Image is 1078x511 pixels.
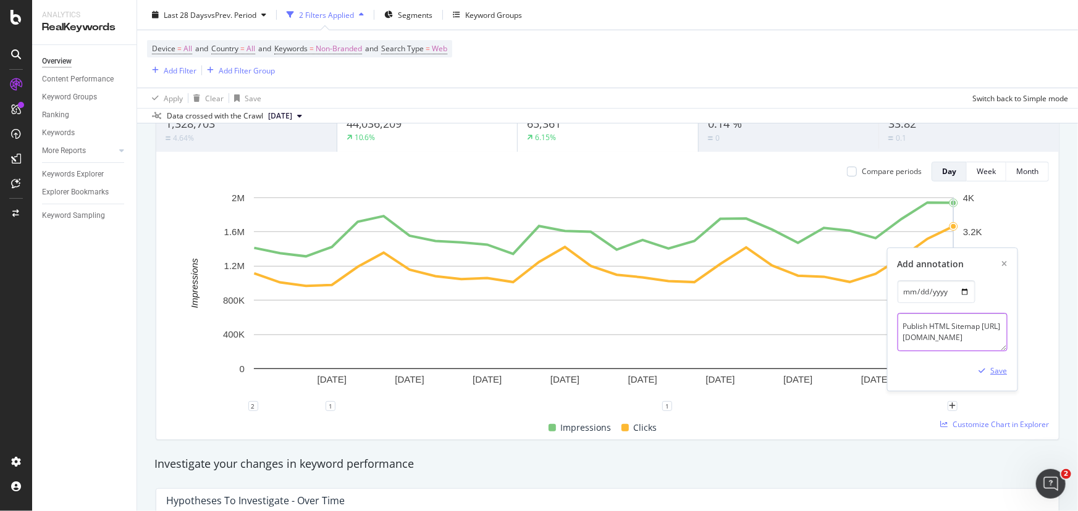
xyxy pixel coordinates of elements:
[42,55,128,68] a: Overview
[166,494,345,507] div: Hypotheses to Investigate - Over Time
[708,136,713,140] img: Equal
[202,63,275,78] button: Add Filter Group
[240,364,245,374] text: 0
[381,43,424,54] span: Search Type
[183,40,192,57] span: All
[365,43,378,54] span: and
[535,132,556,143] div: 6.15%
[246,40,255,57] span: All
[154,456,1061,472] div: Investigate your changes in keyword performance
[395,374,424,384] text: [DATE]
[42,91,128,104] a: Keyword Groups
[326,401,335,411] div: 1
[42,209,105,222] div: Keyword Sampling
[42,109,128,122] a: Ranking
[948,401,958,411] div: plus
[963,193,974,203] text: 4K
[268,110,292,122] span: 2025 Aug. 25th
[147,5,271,25] button: Last 28 DaysvsPrev. Period
[42,55,72,68] div: Overview
[147,63,196,78] button: Add Filter
[211,43,238,54] span: Country
[223,329,245,339] text: 400K
[953,419,1049,430] span: Customize Chart in Explorer
[942,166,956,177] div: Day
[310,43,314,54] span: =
[1006,162,1049,181] button: Month
[223,295,245,305] text: 800K
[432,40,447,57] span: Web
[662,401,672,411] div: 1
[628,374,657,384] text: [DATE]
[42,73,128,86] a: Content Performance
[208,9,256,20] span: vs Prev. Period
[861,374,890,384] text: [DATE]
[932,162,967,181] button: Day
[715,133,720,143] div: 0
[263,109,307,123] button: [DATE]
[426,43,430,54] span: =
[42,186,128,199] a: Explorer Bookmarks
[634,420,657,435] span: Clicks
[967,162,1006,181] button: Week
[152,43,175,54] span: Device
[229,88,261,108] button: Save
[42,91,97,104] div: Keyword Groups
[706,374,735,384] text: [DATE]
[897,258,964,270] div: Add annotation
[355,132,376,143] div: 10.6%
[240,43,245,54] span: =
[224,261,245,272] text: 1.2M
[166,191,1041,406] svg: A chart.
[177,43,182,54] span: =
[963,226,982,237] text: 3.2K
[42,127,128,139] a: Keywords
[42,168,104,181] div: Keywords Explorer
[42,144,86,157] div: More Reports
[888,116,916,131] span: 33.82
[274,43,308,54] span: Keywords
[42,109,69,122] div: Ranking
[42,20,127,35] div: RealKeywords
[465,9,522,20] div: Keyword Groups
[166,116,215,131] span: 1,328,703
[232,193,245,203] text: 2M
[448,5,527,25] button: Keyword Groups
[316,40,362,57] span: Non-Branded
[173,133,194,143] div: 4.64%
[282,5,369,25] button: 2 Filters Applied
[147,88,183,108] button: Apply
[164,9,208,20] span: Last 28 Days
[42,144,116,157] a: More Reports
[347,116,402,131] span: 44,036,209
[888,136,893,140] img: Equal
[1061,469,1071,479] span: 2
[245,93,261,103] div: Save
[527,116,561,131] span: 65,361
[862,166,922,177] div: Compare periods
[1016,166,1038,177] div: Month
[299,9,354,20] div: 2 Filters Applied
[195,43,208,54] span: and
[219,65,275,75] div: Add Filter Group
[550,374,579,384] text: [DATE]
[990,366,1007,376] div: Save
[977,166,996,177] div: Week
[164,65,196,75] div: Add Filter
[42,10,127,20] div: Analytics
[166,136,171,140] img: Equal
[248,401,258,411] div: 2
[972,93,1068,103] div: Switch back to Simple mode
[379,5,437,25] button: Segments
[42,186,109,199] div: Explorer Bookmarks
[897,313,1007,351] textarea: Publish HTML Sitemap [URL][DOMAIN_NAME]
[167,110,263,122] div: Data crossed with the Crawl
[205,93,224,103] div: Clear
[42,209,128,222] a: Keyword Sampling
[164,93,183,103] div: Apply
[974,361,1007,381] button: Save
[896,133,906,143] div: 0.1
[967,88,1068,108] button: Switch back to Simple mode
[708,116,742,131] span: 0.14 %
